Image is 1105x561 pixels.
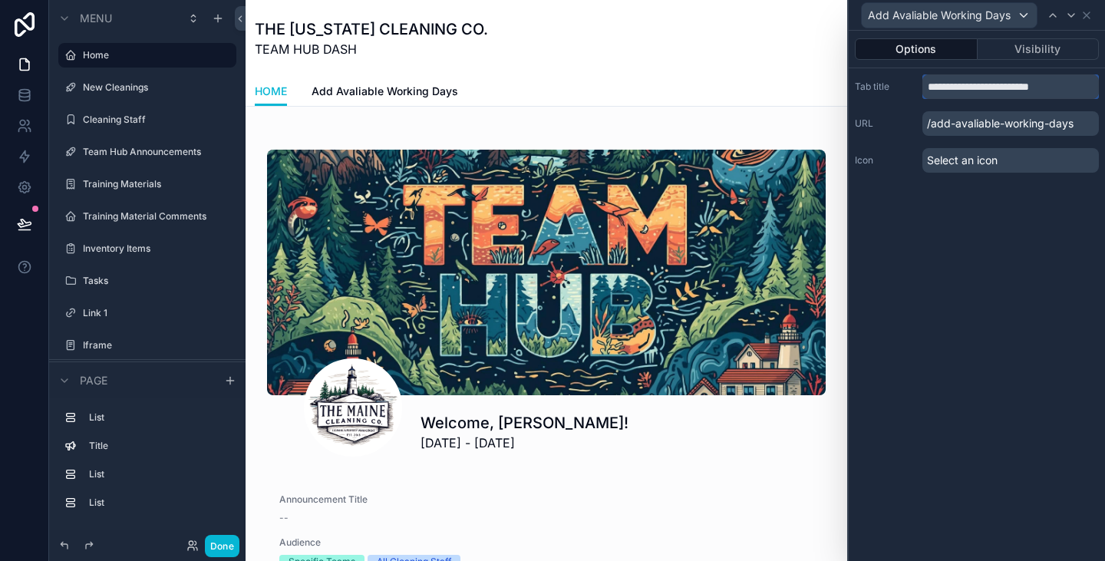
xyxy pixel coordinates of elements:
span: Add Avaliable Working Days [868,8,1011,23]
button: Add Avaliable Working Days [861,2,1037,28]
label: Icon [855,154,916,167]
span: Add Avaliable Working Days [312,84,458,99]
label: Team Hub Announcements [83,146,233,158]
span: HOME [255,84,287,99]
label: Iframe [83,339,233,351]
span: TEAM HUB DASH [255,40,488,58]
label: List [89,411,230,424]
label: Inventory Items [83,243,233,255]
h1: THE [US_STATE] CLEANING CO. [255,18,488,40]
div: scrollable content [49,398,246,530]
label: List [89,497,230,509]
button: Visibility [978,38,1100,60]
label: Tasks [83,275,233,287]
label: Tab title [855,81,916,93]
label: Training Materials [83,178,233,190]
span: Select an icon [927,153,998,168]
p: /add-avaliable-working-days [922,111,1099,136]
a: Add Avaliable Working Days [312,78,458,108]
span: Menu [80,11,112,26]
label: URL [855,117,916,130]
label: New Cleanings [83,81,233,94]
label: Link 1 [83,307,233,319]
label: Home [83,49,227,61]
span: Page [80,373,107,388]
label: Training Material Comments [83,210,233,223]
label: Cleaning Staff [83,114,233,126]
button: Options [855,38,978,60]
a: HOME [255,78,287,107]
label: Title [89,440,230,452]
label: List [89,468,230,480]
button: Done [205,535,239,557]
